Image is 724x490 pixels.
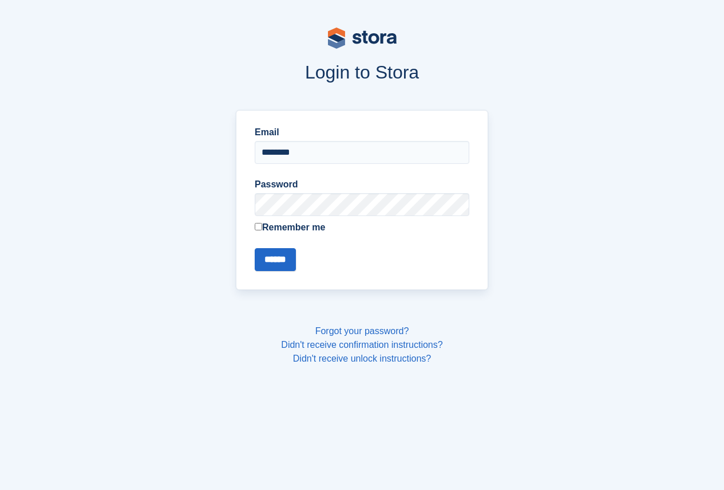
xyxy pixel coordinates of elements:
[255,126,469,139] label: Email
[255,221,469,234] label: Remember me
[293,354,431,363] a: Didn't receive unlock instructions?
[328,28,397,49] img: stora-logo-53a41332b3708ae10de48c4981b4e9114cc0af31d8433b30ea865607fb682f29.svg
[315,326,409,336] a: Forgot your password?
[50,62,675,83] h1: Login to Stora
[281,340,442,350] a: Didn't receive confirmation instructions?
[255,178,469,191] label: Password
[255,223,262,230] input: Remember me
